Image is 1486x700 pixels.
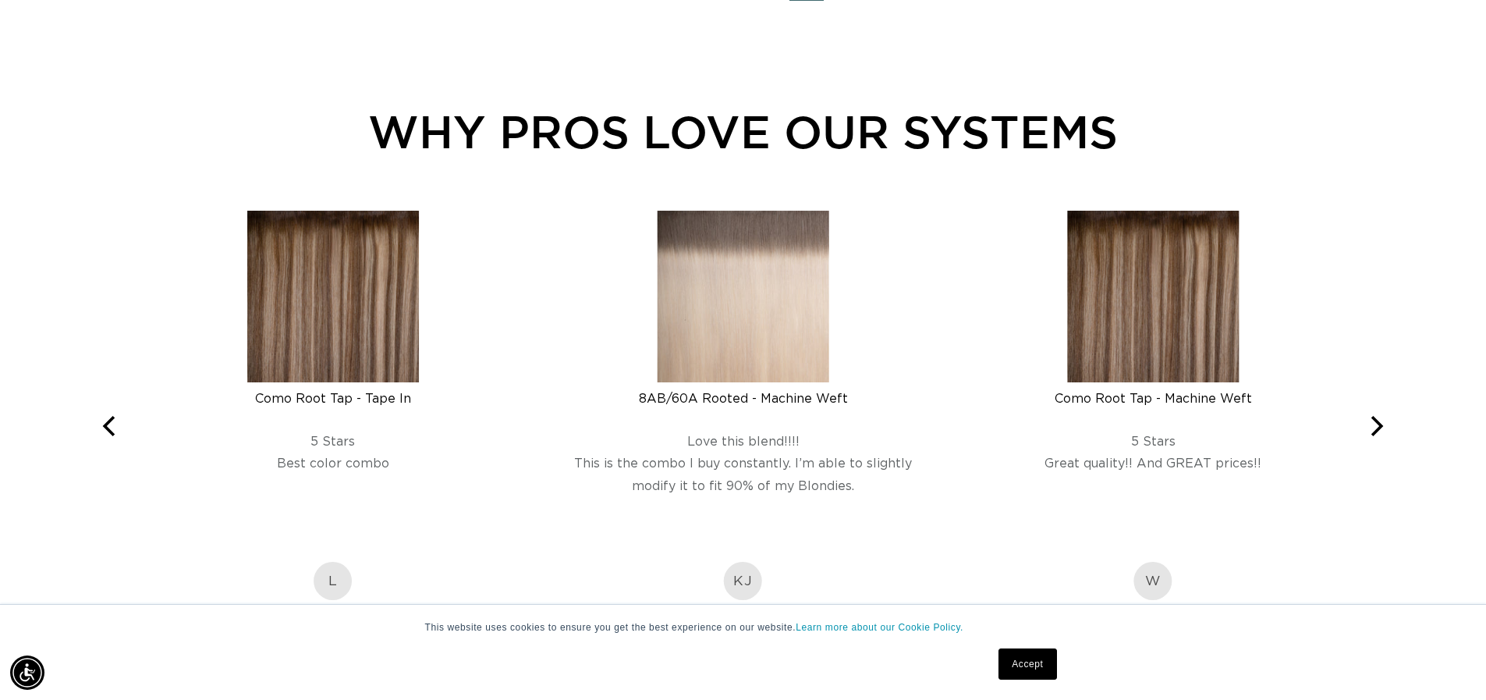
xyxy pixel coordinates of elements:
[314,562,352,600] img: Lisa Profile Picture
[94,98,1392,165] div: WHY PROS LOVE OUR SYSTEMS
[140,434,526,449] div: 5 Stars
[724,562,762,600] img: Kim J. Profile Picture
[551,434,936,449] div: Love this blend!!!!
[247,211,419,382] img: Como Root Tap - Tape In
[94,410,128,444] button: Previous
[140,391,526,407] div: Como Root Tap - Tape In
[724,562,762,600] div: KJ
[140,453,526,562] div: Best color combo
[960,434,1346,449] div: 5 Stars
[551,453,936,562] div: This is the combo I buy constantly. I’m able to slightly modify it to fit 90% of my Blondies.
[960,453,1346,562] div: Great quality!! And GREAT prices!!
[658,211,829,382] img: 8AB/60A Rooted - Machine Weft
[998,648,1056,680] a: Accept
[551,391,936,407] div: 8AB/60A Rooted - Machine Weft
[796,622,963,633] a: Learn more about our Cookie Policy.
[1408,625,1486,700] iframe: Chat Widget
[960,391,1346,407] div: Como Root Tap - Machine Weft
[1134,562,1172,600] img: Wyatt Profile Picture
[314,562,352,600] div: L
[10,656,44,690] div: Accessibility Menu
[1358,410,1392,444] button: Next
[425,620,1062,634] p: This website uses cookies to ensure you get the best experience on our website.
[1134,562,1172,600] div: W
[140,377,526,407] a: Como Root Tap - Tape In
[1067,211,1239,382] img: Como Root Tap - Machine Weft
